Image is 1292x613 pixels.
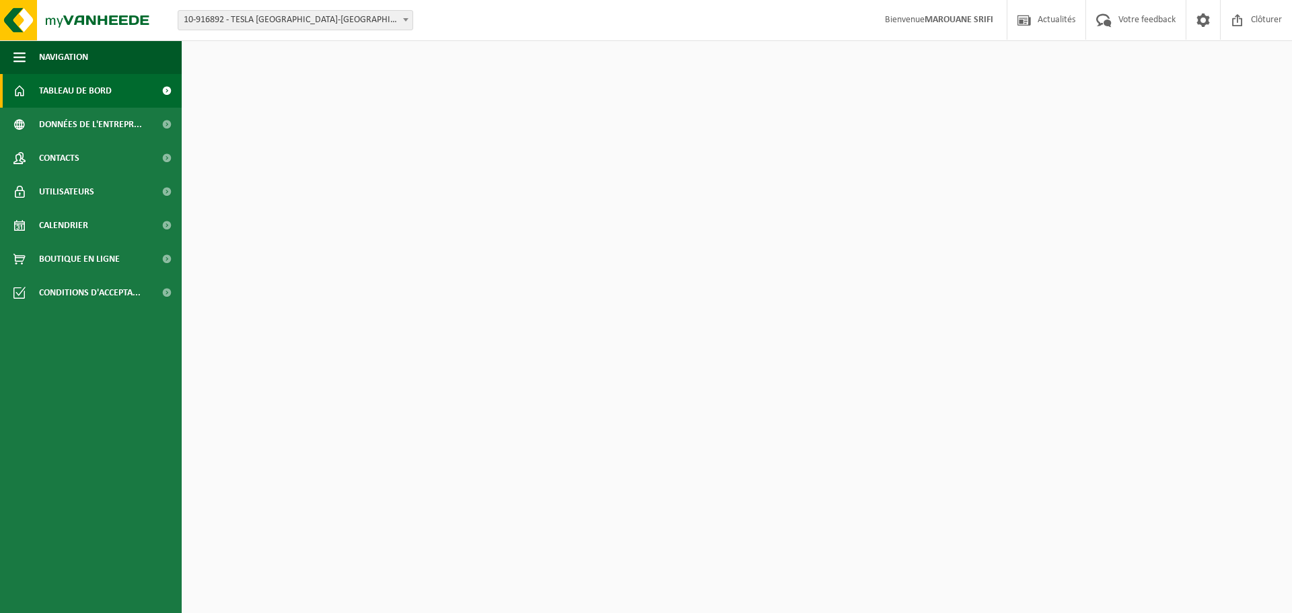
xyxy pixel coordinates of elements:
[39,175,94,209] span: Utilisateurs
[178,11,412,30] span: 10-916892 - TESLA BELGIUM-DROGENBOS - DROGENBOS
[925,15,993,25] strong: MAROUANE SRIFI
[178,10,413,30] span: 10-916892 - TESLA BELGIUM-DROGENBOS - DROGENBOS
[39,74,112,108] span: Tableau de bord
[39,141,79,175] span: Contacts
[39,209,88,242] span: Calendrier
[39,40,88,74] span: Navigation
[39,242,120,276] span: Boutique en ligne
[39,276,141,310] span: Conditions d'accepta...
[39,108,142,141] span: Données de l'entrepr...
